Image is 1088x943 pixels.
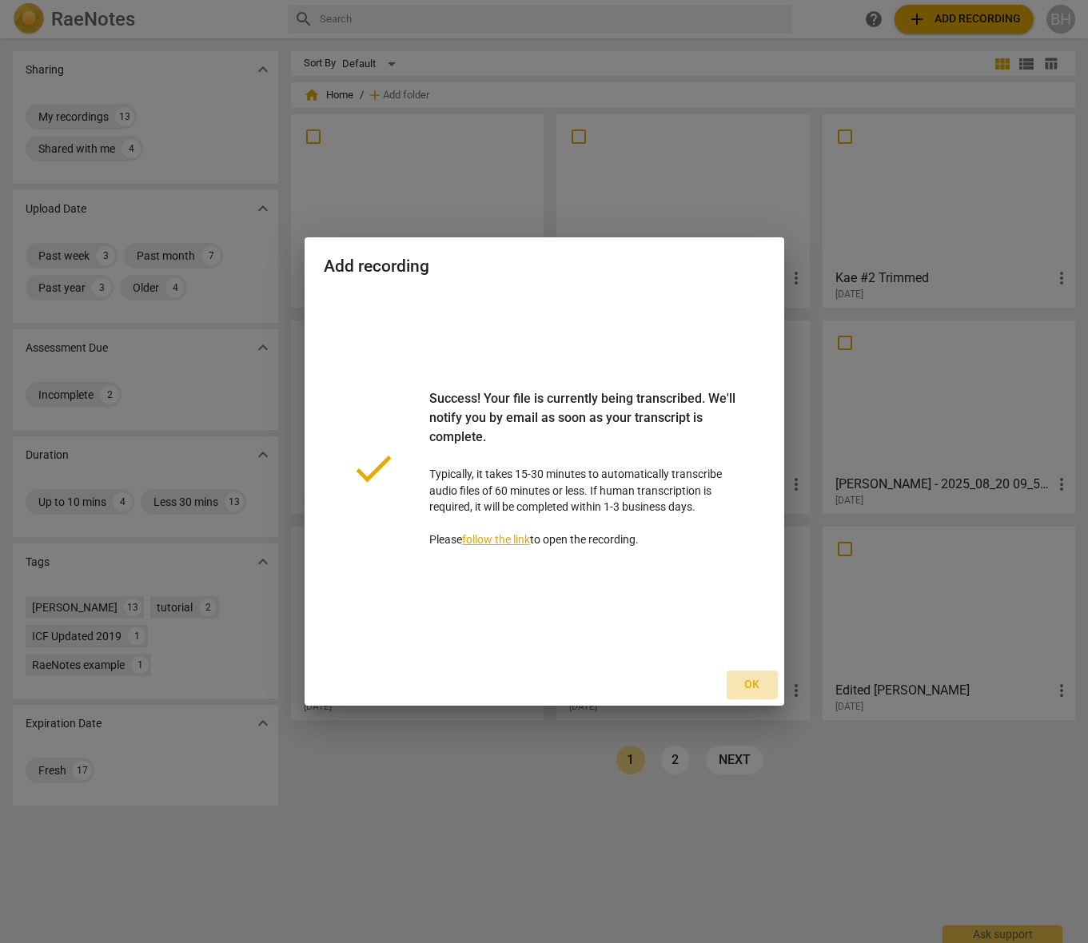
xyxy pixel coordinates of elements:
a: follow the link [462,533,530,546]
h2: Add recording [324,257,765,277]
span: Ok [739,677,765,693]
p: Typically, it takes 15-30 minutes to automatically transcribe audio files of 60 minutes or less. ... [429,389,739,548]
div: Success! Your file is currently being transcribed. We'll notify you by email as soon as your tran... [429,389,739,466]
span: done [349,444,397,492]
button: Ok [727,670,778,699]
